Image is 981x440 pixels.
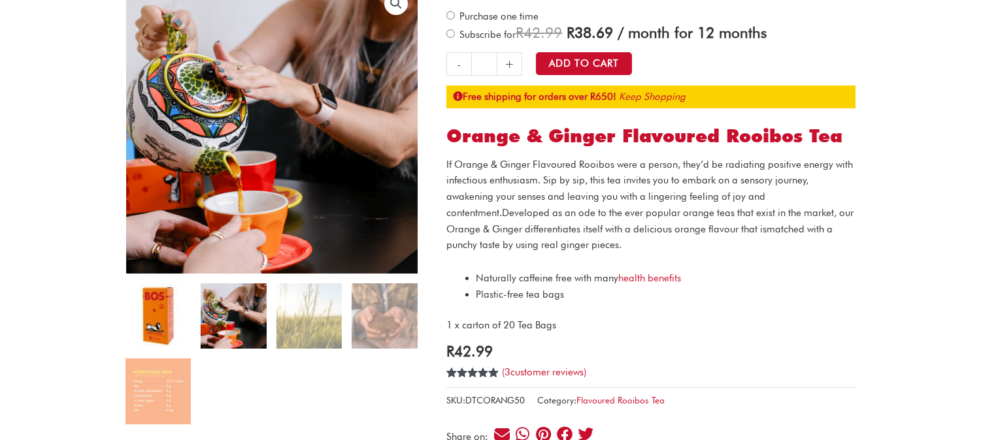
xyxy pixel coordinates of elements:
[125,358,191,424] img: Orange & Ginger Flavoured Rooibos Tea - Image 5
[536,52,632,75] button: Add to Cart
[446,342,454,360] span: R
[446,368,452,392] span: 3
[457,10,539,22] span: Purchase one time
[502,366,586,378] a: (3customer reviews)
[446,125,856,148] h1: Orange & Ginger Flavoured Rooibos Tea
[446,11,455,20] input: Purchase one time
[471,52,497,76] input: Product quantity
[446,342,493,360] bdi: 42.99
[505,366,510,378] span: 3
[619,91,686,102] a: Keep Shopping
[446,317,856,334] p: 1 x carton of 20 Tea Bags
[618,272,681,284] a: health benefits
[352,283,417,349] img: Orange & Ginger Flavoured Rooibos Tea - Image 4
[201,283,266,349] img: Orange & Ginger Flavoured Rooibos Tea - Image 2
[537,392,665,409] span: Category:
[476,272,681,284] span: Naturally caffeine free with many
[446,29,455,38] input: Subscribe for / month for 12 months
[618,24,767,41] span: / month for 12 months
[446,157,856,254] p: If Orange & Ginger Flavoured Rooibos were a person, they’d be radiating positive energy with infe...
[567,24,613,41] span: 38.69
[576,395,665,405] a: Flavoured Rooibos Tea
[276,283,342,349] img: Orange & Ginger Flavoured Rooibos Tea - Image 3
[497,52,522,76] a: +
[446,207,854,235] span: Developed as an ode to the ever popular orange teas that exist in the market, our Orange & Ginger...
[446,52,471,76] a: -
[516,24,562,41] span: 42.99
[567,24,574,41] span: R
[446,368,499,422] span: Rated out of 5 based on customer ratings
[453,91,616,102] strong: Free shipping for orders over R650!
[476,289,564,300] span: Plastic-free tea bags
[465,395,525,405] span: DTCORANG50
[457,29,767,40] span: Subscribe for
[516,24,524,41] span: R
[125,283,191,349] img: orange & ginger flavoured rooibos tea
[446,392,525,409] span: SKU:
